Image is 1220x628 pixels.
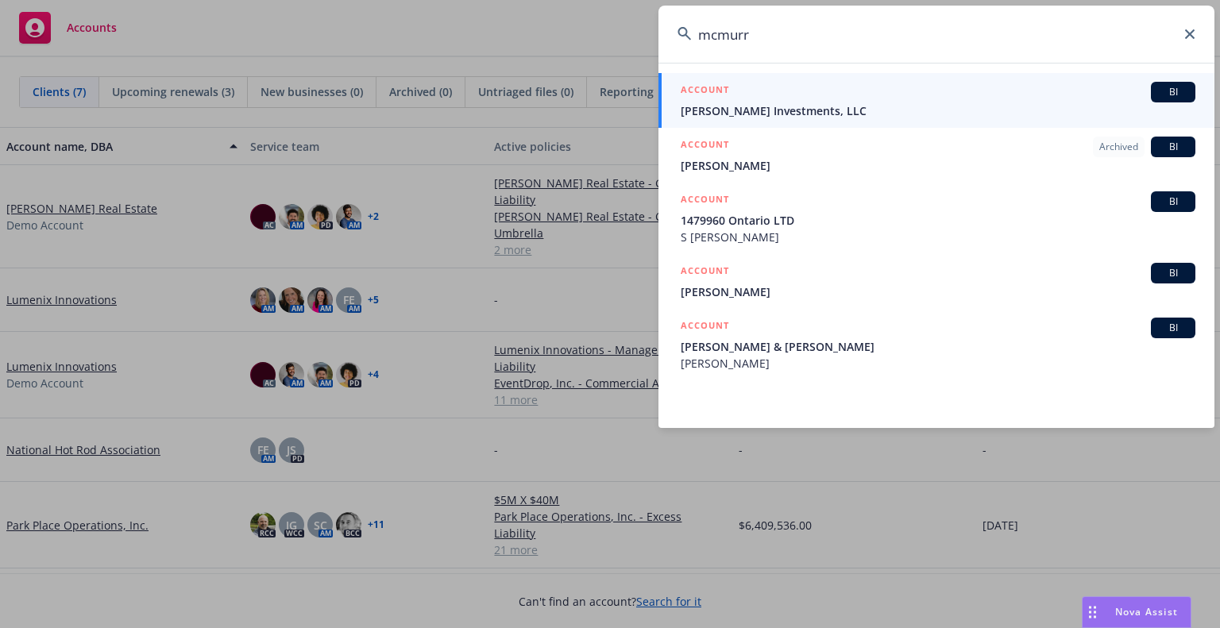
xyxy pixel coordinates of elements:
[658,183,1214,254] a: ACCOUNTBI1479960 Ontario LTDS [PERSON_NAME]
[1083,597,1102,627] div: Drag to move
[681,229,1195,245] span: S [PERSON_NAME]
[681,355,1195,372] span: [PERSON_NAME]
[681,212,1195,229] span: 1479960 Ontario LTD
[658,309,1214,380] a: ACCOUNTBI[PERSON_NAME] & [PERSON_NAME][PERSON_NAME]
[1115,605,1178,618] span: Nova Assist
[1157,85,1189,99] span: BI
[681,157,1195,174] span: [PERSON_NAME]
[1082,596,1191,628] button: Nova Assist
[681,283,1195,300] span: [PERSON_NAME]
[681,191,729,210] h5: ACCOUNT
[681,263,729,282] h5: ACCOUNT
[658,128,1214,183] a: ACCOUNTArchivedBI[PERSON_NAME]
[681,137,729,156] h5: ACCOUNT
[681,338,1195,355] span: [PERSON_NAME] & [PERSON_NAME]
[658,6,1214,63] input: Search...
[658,73,1214,128] a: ACCOUNTBI[PERSON_NAME] Investments, LLC
[1157,195,1189,209] span: BI
[1157,140,1189,154] span: BI
[681,82,729,101] h5: ACCOUNT
[1157,266,1189,280] span: BI
[681,318,729,337] h5: ACCOUNT
[1157,321,1189,335] span: BI
[658,254,1214,309] a: ACCOUNTBI[PERSON_NAME]
[1099,140,1138,154] span: Archived
[681,102,1195,119] span: [PERSON_NAME] Investments, LLC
